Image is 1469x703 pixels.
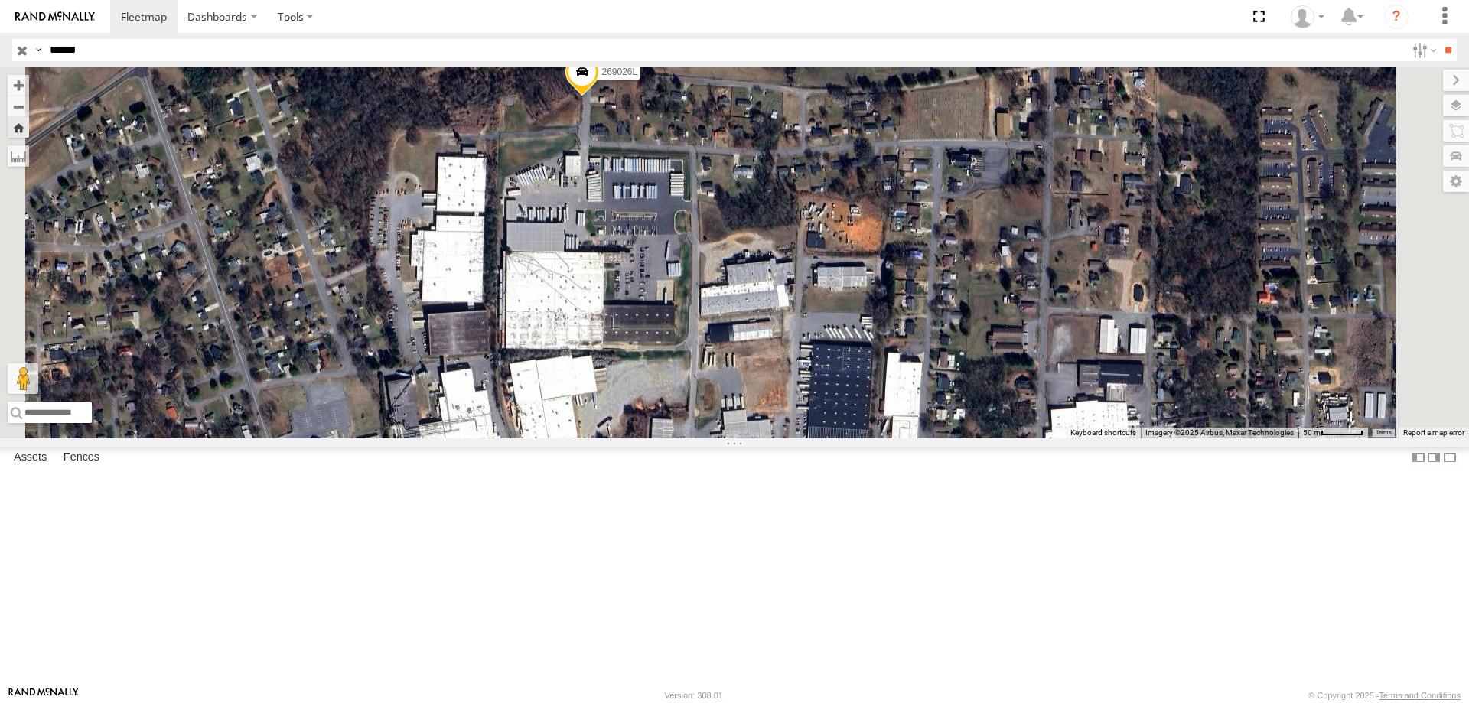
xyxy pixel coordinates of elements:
[1379,691,1461,700] a: Terms and Conditions
[8,363,38,394] button: Drag Pegman onto the map to open Street View
[8,117,29,138] button: Zoom Home
[32,39,44,61] label: Search Query
[602,67,638,77] span: 269026L
[8,75,29,96] button: Zoom in
[1406,39,1439,61] label: Search Filter Options
[15,11,95,22] img: rand-logo.svg
[8,145,29,167] label: Measure
[8,688,79,703] a: Visit our Website
[56,447,107,468] label: Fences
[1426,447,1441,469] label: Dock Summary Table to the Right
[1376,430,1392,436] a: Terms (opens in new tab)
[8,96,29,117] button: Zoom out
[1303,428,1321,437] span: 50 m
[1411,447,1426,469] label: Dock Summary Table to the Left
[1308,691,1461,700] div: © Copyright 2025 -
[6,447,54,468] label: Assets
[1070,428,1136,438] button: Keyboard shortcuts
[1443,171,1469,192] label: Map Settings
[1403,428,1464,437] a: Report a map error
[665,691,723,700] div: Version: 308.01
[1145,428,1294,437] span: Imagery ©2025 Airbus, Maxar Technologies
[1285,5,1330,28] div: Zack Abernathy
[1298,428,1368,438] button: Map Scale: 50 m per 52 pixels
[1442,447,1458,469] label: Hide Summary Table
[1384,5,1409,29] i: ?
